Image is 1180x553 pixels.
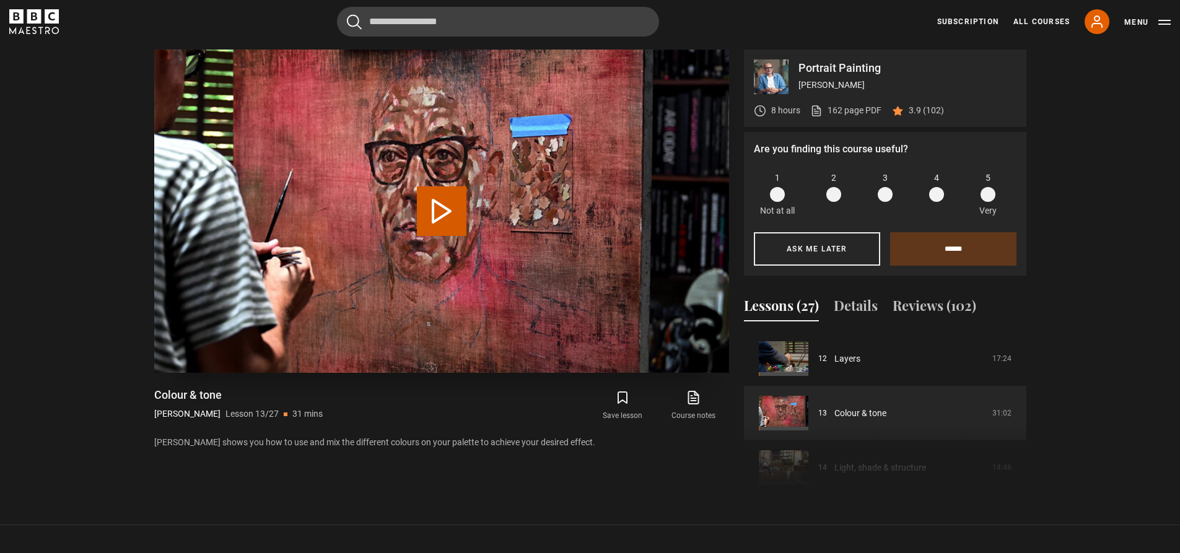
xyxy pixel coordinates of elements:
a: Subscription [937,16,999,27]
button: Details [834,295,878,321]
p: Are you finding this course useful? [754,142,1016,157]
button: Play Lesson Colour & tone [417,186,466,236]
span: 3 [883,172,888,185]
video-js: Video Player [154,50,729,373]
a: Layers [834,352,860,365]
input: Search [337,7,659,37]
button: Reviews (102) [893,295,976,321]
span: 2 [831,172,836,185]
a: 162 page PDF [810,104,881,117]
span: 5 [986,172,990,185]
a: All Courses [1013,16,1070,27]
button: Submit the search query [347,14,362,30]
a: Colour & tone [834,407,886,420]
p: Very [976,204,1000,217]
p: 8 hours [771,104,800,117]
p: [PERSON_NAME] [154,407,221,420]
span: 4 [934,172,939,185]
span: 1 [775,172,780,185]
button: Lessons (27) [744,295,819,321]
p: Not at all [760,204,795,217]
p: [PERSON_NAME] [798,79,1016,92]
p: Lesson 13/27 [225,407,279,420]
a: Course notes [658,388,728,424]
button: Ask me later [754,232,880,266]
svg: BBC Maestro [9,9,59,34]
h1: Colour & tone [154,388,323,403]
p: 31 mins [292,407,323,420]
button: Toggle navigation [1124,16,1171,28]
p: 3.9 (102) [909,104,944,117]
p: Portrait Painting [798,63,1016,74]
p: [PERSON_NAME] shows you how to use and mix the different colours on your palette to achieve your ... [154,436,729,449]
button: Save lesson [587,388,658,424]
